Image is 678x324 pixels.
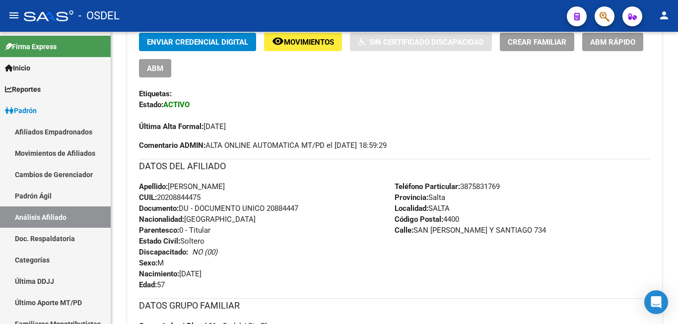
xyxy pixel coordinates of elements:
strong: Documento: [139,204,179,213]
span: [GEOGRAPHIC_DATA] [139,215,256,224]
strong: CUIL: [139,193,157,202]
span: Enviar Credencial Digital [147,38,248,47]
span: [DATE] [139,269,202,278]
strong: Estado: [139,100,163,109]
strong: Estado Civil: [139,237,180,246]
strong: Etiquetas: [139,89,172,98]
button: Enviar Credencial Digital [139,33,256,51]
span: 0 - Titular [139,226,210,235]
span: 57 [139,280,165,289]
h3: DATOS DEL AFILIADO [139,159,650,173]
strong: Discapacitado: [139,248,188,257]
span: ALTA ONLINE AUTOMATICA MT/PD el [DATE] 18:59:29 [139,140,387,151]
span: - OSDEL [78,5,120,27]
span: Padrón [5,105,37,116]
mat-icon: remove_red_eye [272,35,284,47]
button: Sin Certificado Discapacidad [350,33,492,51]
button: ABM Rápido [582,33,643,51]
span: M [139,259,164,267]
span: DU - DOCUMENTO UNICO 20884447 [139,204,298,213]
i: NO (00) [192,248,217,257]
span: [DATE] [139,122,226,131]
strong: Calle: [395,226,413,235]
span: [PERSON_NAME] [139,182,225,191]
strong: Sexo: [139,259,157,267]
mat-icon: menu [8,9,20,21]
span: 20208844475 [139,193,201,202]
strong: Comentario ADMIN: [139,141,205,150]
span: Reportes [5,84,41,95]
strong: Teléfono Particular: [395,182,460,191]
strong: ACTIVO [163,100,190,109]
span: ABM [147,64,163,73]
strong: Última Alta Formal: [139,122,203,131]
span: Salta [395,193,445,202]
span: SAN [PERSON_NAME] Y SANTIAGO 734 [395,226,546,235]
span: 4400 [395,215,459,224]
strong: Nacimiento: [139,269,179,278]
strong: Edad: [139,280,157,289]
strong: Código Postal: [395,215,443,224]
span: Inicio [5,63,30,73]
span: Soltero [139,237,204,246]
div: Open Intercom Messenger [644,290,668,314]
strong: Localidad: [395,204,428,213]
h3: DATOS GRUPO FAMILIAR [139,299,650,313]
span: Crear Familiar [508,38,566,47]
span: ABM Rápido [590,38,635,47]
button: Crear Familiar [500,33,574,51]
span: Movimientos [284,38,334,47]
strong: Apellido: [139,182,168,191]
button: ABM [139,59,171,77]
span: SALTA [395,204,450,213]
strong: Provincia: [395,193,428,202]
strong: Parentesco: [139,226,179,235]
mat-icon: person [658,9,670,21]
strong: Nacionalidad: [139,215,184,224]
span: Sin Certificado Discapacidad [369,38,484,47]
button: Movimientos [264,33,342,51]
span: Firma Express [5,41,57,52]
span: 3875831769 [395,182,500,191]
